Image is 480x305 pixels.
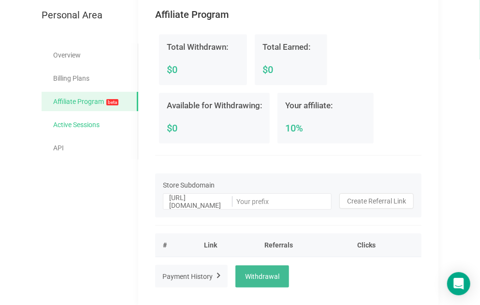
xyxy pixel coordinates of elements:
[232,196,326,207] input: Your prefix
[262,62,273,77] span: $0
[350,233,422,257] th: Clicks
[163,181,414,189] span: Store Subdomain
[235,265,289,288] button: Withdrawal
[155,265,228,288] button: Payment History
[53,138,131,158] a: API
[339,193,414,209] button: Create Referral Link
[53,115,131,134] a: Active Sessions
[53,45,131,65] a: Overview
[169,194,227,209] span: [URL][DOMAIN_NAME]
[447,272,470,295] div: Open Intercom Messenger
[196,233,257,257] th: Link
[167,120,177,136] span: $0
[262,42,320,52] h2: Total Earned :
[162,273,220,280] span: Payment History
[155,233,196,257] th: #
[257,233,350,257] th: Referrals
[42,10,102,21] span: Personal Area
[167,42,239,52] h2: Total Withdrawn :
[155,9,422,20] h1: Affiliate Program
[167,62,177,77] span: $0
[285,101,366,110] h2: Your affiliate :
[285,120,303,136] span: 10%
[167,101,262,110] h2: Available for Withdrawing :
[53,92,131,112] a: Affiliate Programbeta
[53,69,131,88] a: Billing Plans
